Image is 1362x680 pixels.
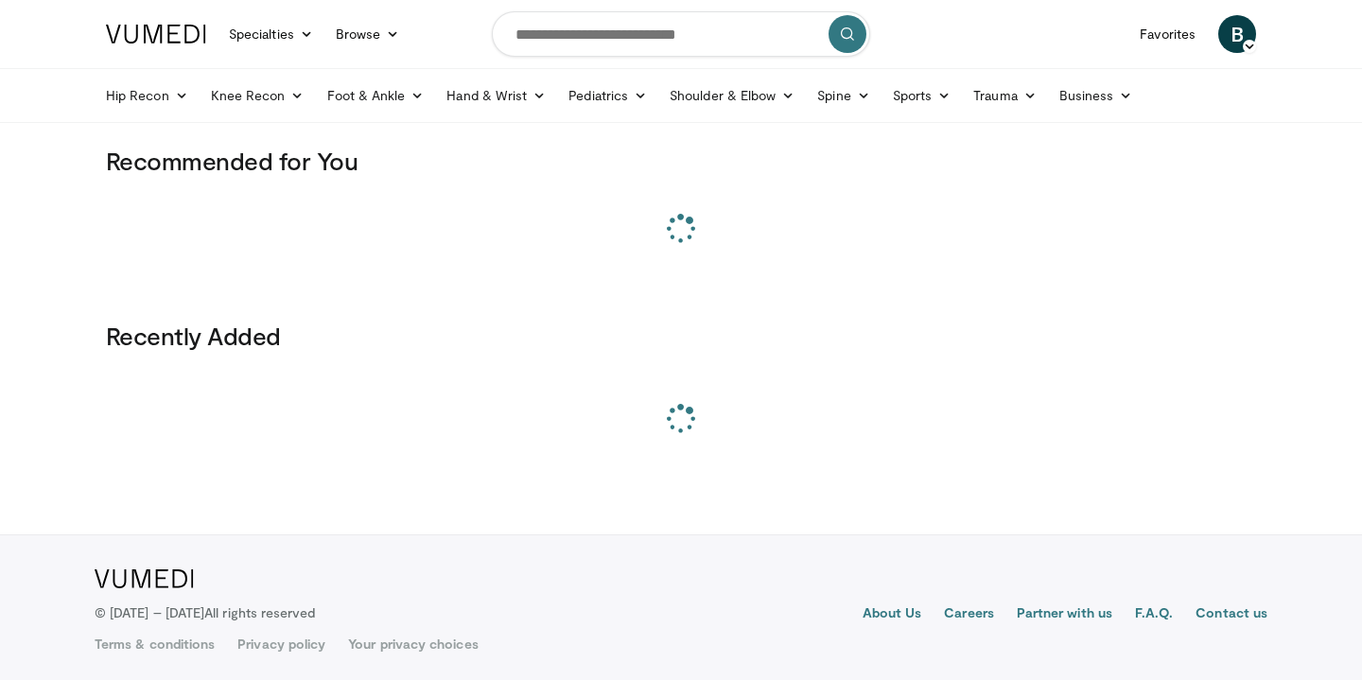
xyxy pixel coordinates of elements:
[944,603,994,626] a: Careers
[95,77,200,114] a: Hip Recon
[1048,77,1144,114] a: Business
[95,569,194,588] img: VuMedi Logo
[492,11,870,57] input: Search topics, interventions
[218,15,324,53] a: Specialties
[806,77,881,114] a: Spine
[204,604,315,620] span: All rights reserved
[200,77,316,114] a: Knee Recon
[95,635,215,654] a: Terms & conditions
[435,77,557,114] a: Hand & Wrist
[106,146,1256,176] h3: Recommended for You
[1135,603,1173,626] a: F.A.Q.
[237,635,325,654] a: Privacy policy
[1218,15,1256,53] a: B
[348,635,478,654] a: Your privacy choices
[1017,603,1112,626] a: Partner with us
[106,25,206,44] img: VuMedi Logo
[1196,603,1267,626] a: Contact us
[95,603,316,622] p: © [DATE] – [DATE]
[962,77,1048,114] a: Trauma
[106,321,1256,351] h3: Recently Added
[882,77,963,114] a: Sports
[557,77,658,114] a: Pediatrics
[658,77,806,114] a: Shoulder & Elbow
[1128,15,1207,53] a: Favorites
[324,15,411,53] a: Browse
[316,77,436,114] a: Foot & Ankle
[863,603,922,626] a: About Us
